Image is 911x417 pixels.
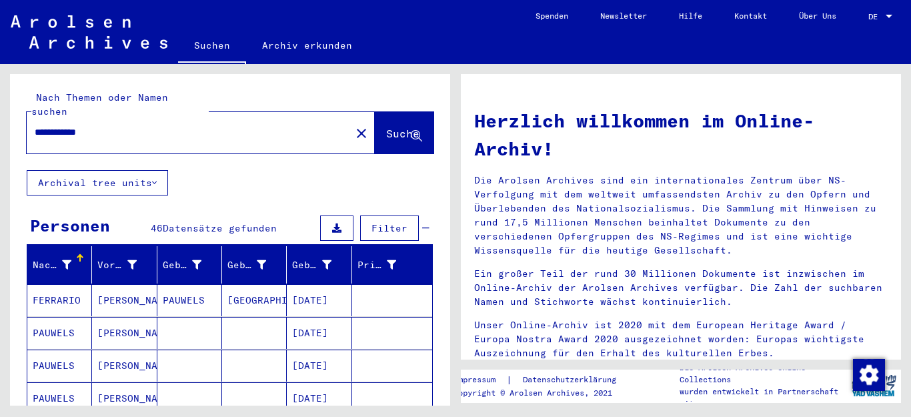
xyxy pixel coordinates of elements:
div: Geburtsdatum [292,254,351,276]
mat-cell: PAUWELS [27,317,92,349]
button: Archival tree units [27,170,168,195]
span: Datensätze gefunden [163,222,277,234]
mat-cell: [PERSON_NAME] [92,350,157,382]
mat-header-cell: Vorname [92,246,157,284]
mat-cell: PAUWELS [157,284,222,316]
div: Zustimmung ändern [852,358,884,390]
img: Arolsen_neg.svg [11,15,167,49]
h1: Herzlich willkommen im Online-Archiv! [474,107,888,163]
mat-icon: close [353,125,369,141]
a: Datenschutzerklärung [512,373,632,387]
div: Vorname [97,254,156,276]
mat-cell: [PERSON_NAME] [92,317,157,349]
mat-cell: [DATE] [287,317,351,349]
div: Geburt‏ [227,258,266,272]
img: yv_logo.png [849,369,899,402]
img: Zustimmung ändern [853,359,885,391]
span: Suche [386,127,419,140]
mat-cell: [PERSON_NAME] [92,382,157,414]
button: Filter [360,216,419,241]
mat-cell: FERRARIO [27,284,92,316]
div: Geburtsdatum [292,258,331,272]
mat-cell: PAUWELS [27,382,92,414]
span: DE [868,12,883,21]
p: Unser Online-Archiv ist 2020 mit dem European Heritage Award / Europa Nostra Award 2020 ausgezeic... [474,318,888,360]
p: Die Arolsen Archives Online-Collections [680,362,846,386]
a: Archiv erkunden [246,29,368,61]
mat-cell: [DATE] [287,382,351,414]
p: Ein großer Teil der rund 30 Millionen Dokumente ist inzwischen im Online-Archiv der Arolsen Archi... [474,267,888,309]
div: Geburtsname [163,258,201,272]
mat-header-cell: Geburtsname [157,246,222,284]
mat-header-cell: Geburt‏ [222,246,287,284]
span: Filter [371,222,407,234]
p: wurden entwickelt in Partnerschaft mit [680,386,846,410]
div: Prisoner # [357,254,416,276]
mat-header-cell: Nachname [27,246,92,284]
p: Die Arolsen Archives sind ein internationales Zentrum über NS-Verfolgung mit dem weltweit umfasse... [474,173,888,258]
mat-header-cell: Geburtsdatum [287,246,351,284]
mat-cell: [DATE] [287,350,351,382]
mat-cell: [GEOGRAPHIC_DATA] [222,284,287,316]
mat-label: Nach Themen oder Namen suchen [31,91,168,117]
div: Geburtsname [163,254,221,276]
div: Geburt‏ [227,254,286,276]
div: Personen [30,214,110,238]
mat-cell: [PERSON_NAME] [92,284,157,316]
mat-cell: [DATE] [287,284,351,316]
button: Clear [348,119,375,146]
div: Nachname [33,254,91,276]
mat-cell: PAUWELS [27,350,92,382]
div: Prisoner # [357,258,396,272]
button: Suche [375,112,433,153]
div: Vorname [97,258,136,272]
a: Impressum [453,373,506,387]
div: Nachname [33,258,71,272]
a: Suchen [178,29,246,64]
p: Copyright © Arolsen Archives, 2021 [453,387,632,399]
div: | [453,373,632,387]
span: 46 [151,222,163,234]
mat-header-cell: Prisoner # [352,246,432,284]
